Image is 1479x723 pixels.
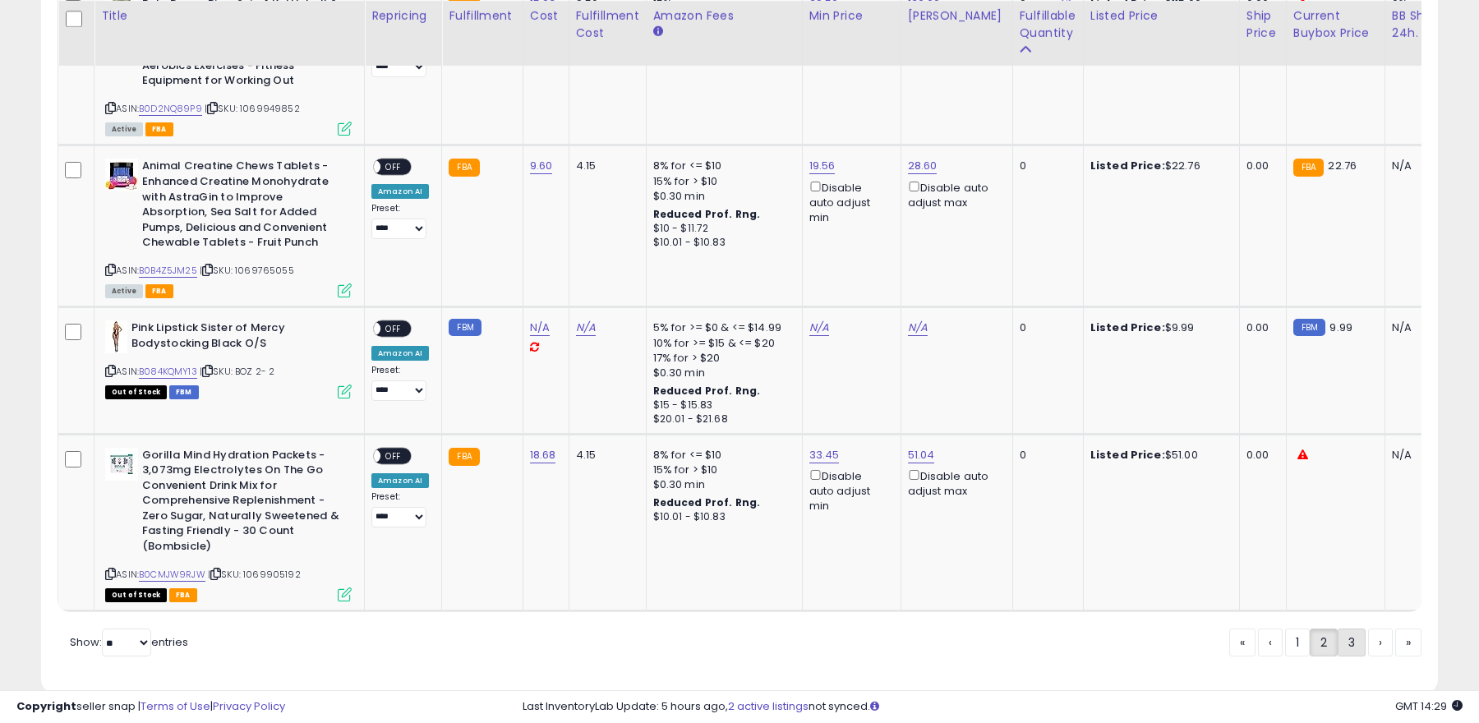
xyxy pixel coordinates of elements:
[809,7,894,25] div: Min Price
[653,398,790,412] div: $15 - $15.83
[1246,7,1279,42] div: Ship Price
[809,158,836,174] a: 19.56
[1246,159,1274,173] div: 0.00
[576,159,634,173] div: 4.15
[16,699,285,715] div: seller snap | |
[1090,7,1232,25] div: Listed Price
[653,351,790,366] div: 17% for > $20
[653,412,790,426] div: $20.01 - $21.68
[1246,320,1274,335] div: 0.00
[653,384,761,398] b: Reduced Prof. Rng.
[653,448,790,463] div: 8% for <= $10
[139,102,202,116] a: B0D2NQ89P9
[576,448,634,463] div: 4.15
[449,7,515,25] div: Fulfillment
[809,320,829,336] a: N/A
[908,467,1000,499] div: Disable auto adjust max
[105,385,167,399] span: All listings that are currently out of stock and unavailable for purchase on Amazon
[1020,448,1071,463] div: 0
[1090,448,1227,463] div: $51.00
[1020,7,1076,42] div: Fulfillable Quantity
[653,189,790,204] div: $0.30 min
[1246,448,1274,463] div: 0.00
[371,491,429,528] div: Preset:
[1269,634,1272,651] span: ‹
[139,568,205,582] a: B0CMJW9RJW
[653,463,790,477] div: 15% for > $10
[105,320,127,353] img: 31KWhEkO2SL._SL40_.jpg
[105,588,167,602] span: All listings that are currently out of stock and unavailable for purchase on Amazon
[1395,698,1463,714] span: 2025-08-13 14:29 GMT
[1293,319,1325,336] small: FBM
[208,568,301,581] span: | SKU: 1069905192
[530,158,553,174] a: 9.60
[1406,634,1411,651] span: »
[380,449,407,463] span: OFF
[1020,320,1071,335] div: 0
[653,222,790,236] div: $10 - $11.72
[1328,158,1357,173] span: 22.76
[653,495,761,509] b: Reduced Prof. Rng.
[809,467,888,514] div: Disable auto adjust min
[530,447,556,463] a: 18.68
[576,7,639,42] div: Fulfillment Cost
[105,448,138,481] img: 41gyTgH+b9L._SL40_.jpg
[908,7,1006,25] div: [PERSON_NAME]
[449,319,481,336] small: FBM
[371,184,429,199] div: Amazon AI
[16,698,76,714] strong: Copyright
[653,159,790,173] div: 8% for <= $10
[380,322,407,336] span: OFF
[70,634,188,650] span: Show: entries
[169,588,197,602] span: FBA
[1338,629,1366,656] a: 3
[653,366,790,380] div: $0.30 min
[200,264,294,277] span: | SKU: 1069765055
[101,7,357,25] div: Title
[1020,159,1071,173] div: 0
[141,698,210,714] a: Terms of Use
[1392,320,1446,335] div: N/A
[653,207,761,221] b: Reduced Prof. Rng.
[105,159,138,191] img: 41L86LO18LL._SL40_.jpg
[653,336,790,351] div: 10% for >= $15 & <= $20
[139,264,197,278] a: B0B4Z5JM25
[809,447,840,463] a: 33.45
[1090,320,1227,335] div: $9.99
[908,178,1000,210] div: Disable auto adjust max
[908,320,928,336] a: N/A
[908,447,935,463] a: 51.04
[1090,158,1165,173] b: Listed Price:
[145,122,173,136] span: FBA
[809,178,888,226] div: Disable auto adjust min
[1090,159,1227,173] div: $22.76
[653,477,790,492] div: $0.30 min
[139,365,197,379] a: B084KQMY13
[1293,7,1378,42] div: Current Buybox Price
[1293,159,1324,177] small: FBA
[653,510,790,524] div: $10.01 - $10.83
[1090,320,1165,335] b: Listed Price:
[530,320,550,336] a: N/A
[1090,447,1165,463] b: Listed Price:
[1329,320,1352,335] span: 9.99
[908,158,938,174] a: 28.60
[1379,634,1382,651] span: ›
[371,7,435,25] div: Repricing
[1240,634,1245,651] span: «
[142,448,342,559] b: Gorilla Mind Hydration Packets - 3,073mg Electrolytes On The Go Convenient Drink Mix for Comprehe...
[1392,448,1446,463] div: N/A
[213,698,285,714] a: Privacy Policy
[653,320,790,335] div: 5% for >= $0 & <= $14.99
[371,346,429,361] div: Amazon AI
[449,448,479,466] small: FBA
[653,7,795,25] div: Amazon Fees
[131,320,331,355] b: Pink Lipstick Sister of Mercy Bodystocking Black O/S
[371,365,429,402] div: Preset:
[523,699,1463,715] div: Last InventoryLab Update: 5 hours ago, not synced.
[169,385,199,399] span: FBM
[371,473,429,488] div: Amazon AI
[142,159,342,254] b: Animal Creatine Chews Tablets - Enhanced Creatine Monohydrate with AstraGin to Improve Absorption...
[380,160,407,174] span: OFF
[728,698,809,714] a: 2 active listings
